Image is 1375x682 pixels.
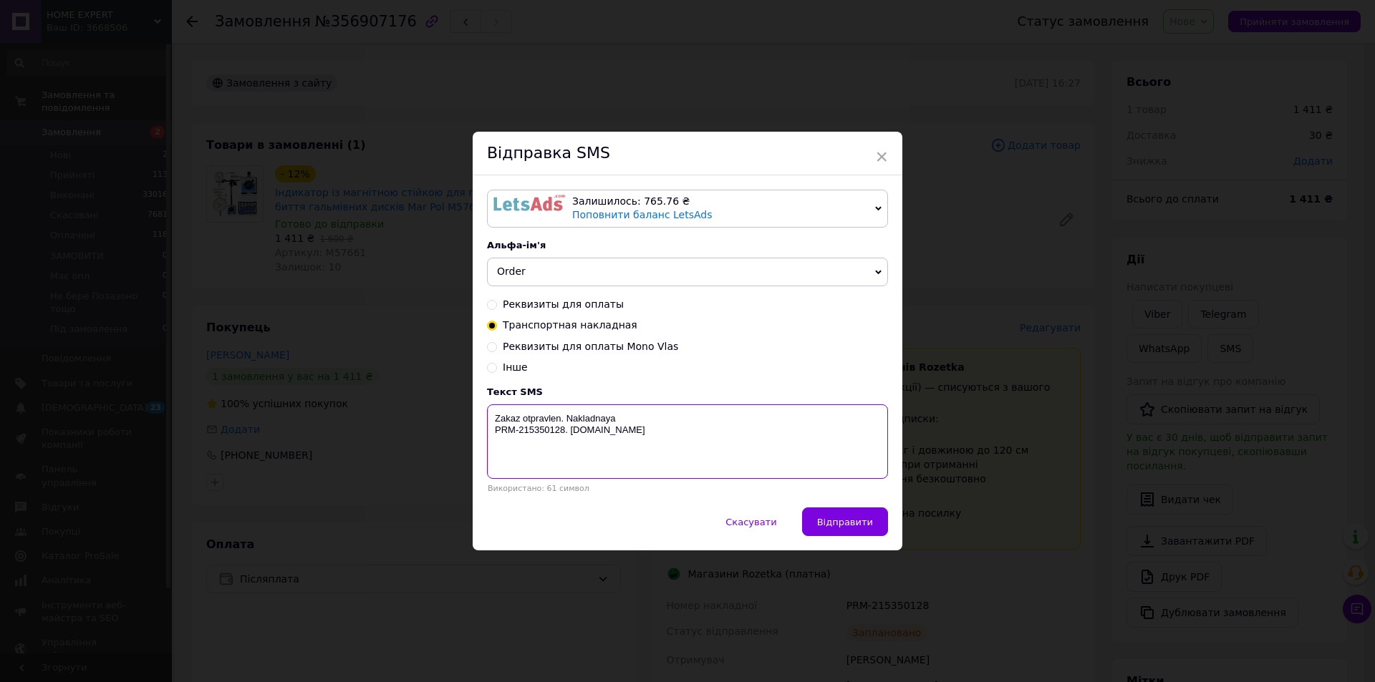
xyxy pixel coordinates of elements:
[487,484,888,493] div: Використано: 61 символ
[487,240,546,250] span: Альфа-ім'я
[473,132,902,175] div: Відправка SMS
[503,298,624,310] span: Реквизиты для оплаты
[503,341,678,352] span: Реквизиты для оплаты Mono Vlas
[572,209,713,220] a: Поповнити баланс LetsAds
[802,507,888,536] button: Відправити
[503,361,528,373] span: Інше
[710,507,791,536] button: Скасувати
[725,517,776,527] span: Скасувати
[572,195,869,209] div: Залишилось: 765.76 ₴
[875,145,888,169] span: ×
[487,404,888,479] textarea: Zakaz otpravlen. Nakladnaya PRM-215350128. [DOMAIN_NAME]
[487,386,888,397] div: Текст SMS
[503,319,637,331] span: Транспортная накладная
[817,517,873,527] span: Відправити
[497,266,526,277] span: Order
